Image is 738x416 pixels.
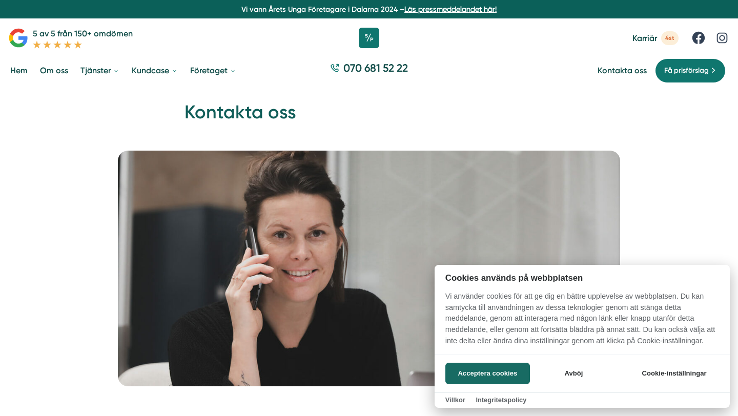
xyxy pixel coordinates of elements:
[435,273,730,283] h2: Cookies används på webbplatsen
[629,363,719,384] button: Cookie-inställningar
[476,396,526,404] a: Integritetspolicy
[445,396,465,404] a: Villkor
[533,363,614,384] button: Avböj
[445,363,530,384] button: Acceptera cookies
[435,291,730,353] p: Vi använder cookies för att ge dig en bättre upplevelse av webbplatsen. Du kan samtycka till anvä...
